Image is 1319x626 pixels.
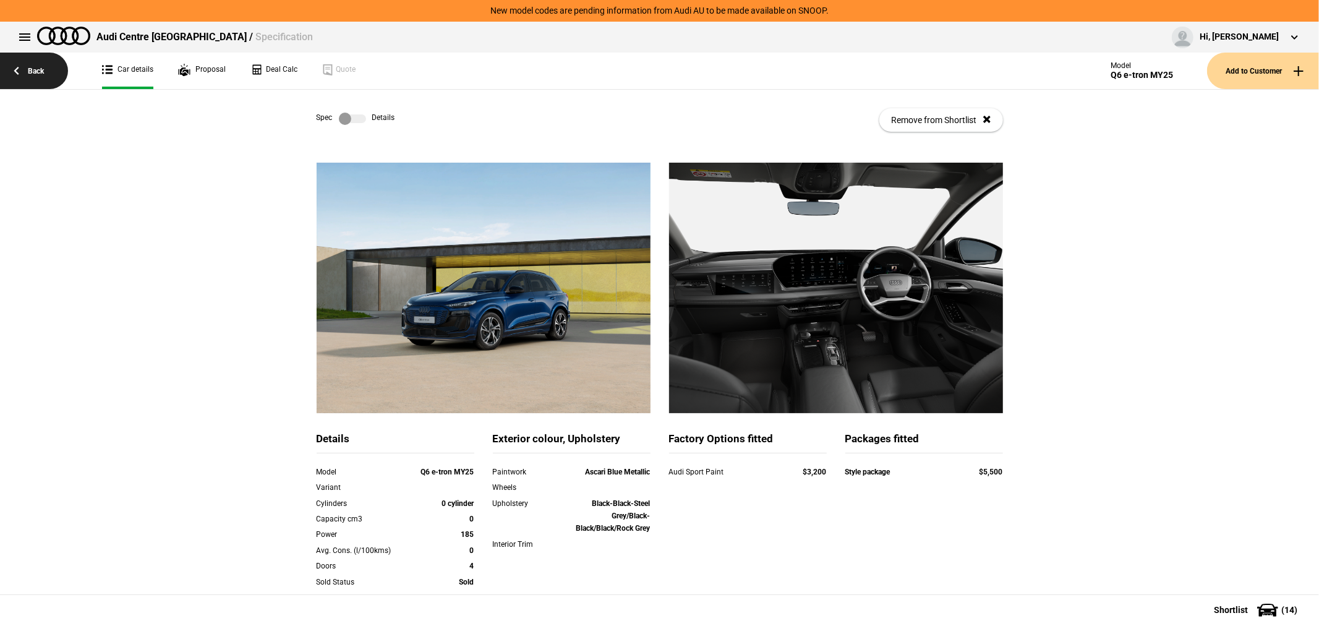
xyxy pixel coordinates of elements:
[1111,70,1173,80] div: Q6 e-tron MY25
[669,466,780,478] div: Audi Sport Paint
[470,515,474,523] strong: 0
[493,432,651,453] div: Exterior colour, Upholstery
[178,53,226,89] a: Proposal
[493,466,556,478] div: Paintwork
[459,578,474,586] strong: Sold
[980,468,1003,476] strong: $5,500
[317,481,411,494] div: Variant
[317,113,395,125] div: Spec Details
[845,468,890,476] strong: Style package
[250,53,297,89] a: Deal Calc
[317,497,411,510] div: Cylinders
[1195,594,1319,625] button: Shortlist(14)
[1214,606,1248,614] span: Shortlist
[317,513,411,525] div: Capacity cm3
[317,576,411,588] div: Sold Status
[845,432,1003,453] div: Packages fitted
[470,562,474,570] strong: 4
[317,560,411,572] div: Doors
[421,468,474,476] strong: Q6 e-tron MY25
[803,468,827,476] strong: $3,200
[493,481,556,494] div: Wheels
[879,108,1003,132] button: Remove from Shortlist
[1200,31,1279,43] div: Hi, [PERSON_NAME]
[317,432,474,453] div: Details
[1207,53,1319,89] button: Add to Customer
[102,53,153,89] a: Car details
[37,27,90,45] img: audi.png
[317,466,411,478] div: Model
[586,468,651,476] strong: Ascari Blue Metallic
[317,528,411,541] div: Power
[96,30,313,44] div: Audi Centre [GEOGRAPHIC_DATA] /
[470,546,474,555] strong: 0
[255,31,313,43] span: Specification
[576,499,651,533] strong: Black-Black-Steel Grey/Black-Black/Black/Rock Grey
[493,497,556,510] div: Upholstery
[1111,61,1173,70] div: Model
[461,530,474,539] strong: 185
[1281,606,1297,614] span: ( 14 )
[669,432,827,453] div: Factory Options fitted
[442,499,474,508] strong: 0 cylinder
[493,538,556,551] div: Interior Trim
[317,544,411,557] div: Avg. Cons. (l/100kms)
